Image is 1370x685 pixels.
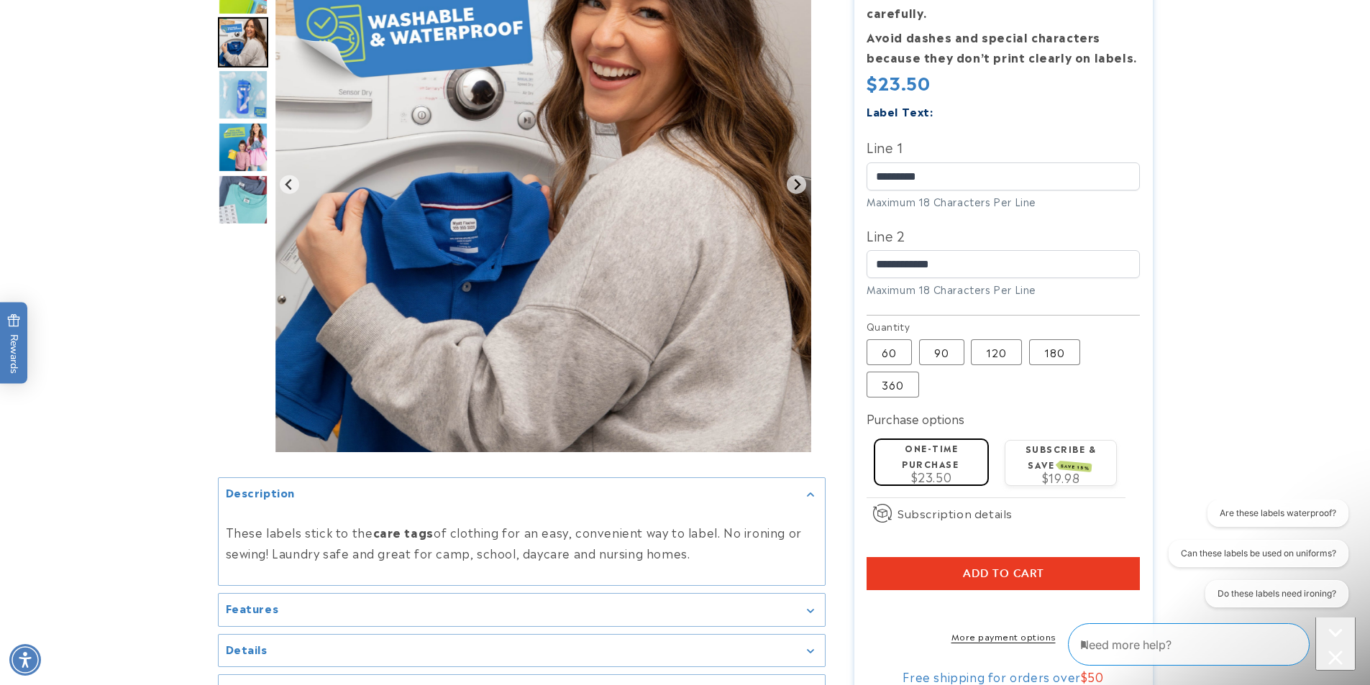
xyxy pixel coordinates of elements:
[867,103,933,119] label: Label Text:
[226,485,296,500] h2: Description
[902,441,959,469] label: One-time purchase
[867,135,1140,158] label: Line 1
[867,28,1137,66] strong: Avoid dashes and special characters because they don’t print clearly on labels.
[9,644,41,676] div: Accessibility Menu
[1029,339,1080,365] label: 180
[898,505,1013,522] span: Subscription details
[219,594,825,626] summary: Features
[373,523,434,540] strong: care tags
[1081,668,1088,685] span: $
[867,339,912,365] label: 60
[867,410,964,427] label: Purchase options
[867,557,1140,590] button: Add to cart
[867,282,1140,297] div: Maximum 18 Characters Per Line
[1156,500,1356,620] iframe: Gorgias live chat conversation starters
[787,175,806,194] button: Next slide
[226,641,268,656] h2: Details
[12,570,182,613] iframe: Sign Up via Text for Offers
[867,319,911,334] legend: Quantity
[867,669,1140,684] div: Free shipping for orders over
[1059,461,1092,472] span: SAVE 15%
[963,567,1044,580] span: Add to cart
[226,601,279,615] h2: Features
[867,224,1140,247] label: Line 2
[219,478,825,510] summary: Description
[911,468,952,485] span: $23.50
[1087,668,1103,685] span: 50
[867,69,931,95] span: $23.50
[219,634,825,666] summary: Details
[1068,617,1356,671] iframe: Gorgias Floating Chat
[280,175,299,194] button: Previous slide
[218,17,268,68] div: Go to slide 6
[7,313,21,373] span: Rewards
[867,630,1140,643] a: More payment options
[919,339,964,365] label: 90
[971,339,1022,365] label: 120
[867,372,919,397] label: 360
[218,122,268,173] div: Go to slide 8
[226,521,818,563] p: These labels stick to the of clothing for an easy, convenient way to label. No ironing or sewing!...
[1026,442,1097,470] label: Subscribe & save
[867,194,1140,209] div: Maximum 18 Characters Per Line
[218,70,268,120] div: Go to slide 7
[218,175,268,225] div: Go to slide 9
[1042,469,1080,486] span: $19.98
